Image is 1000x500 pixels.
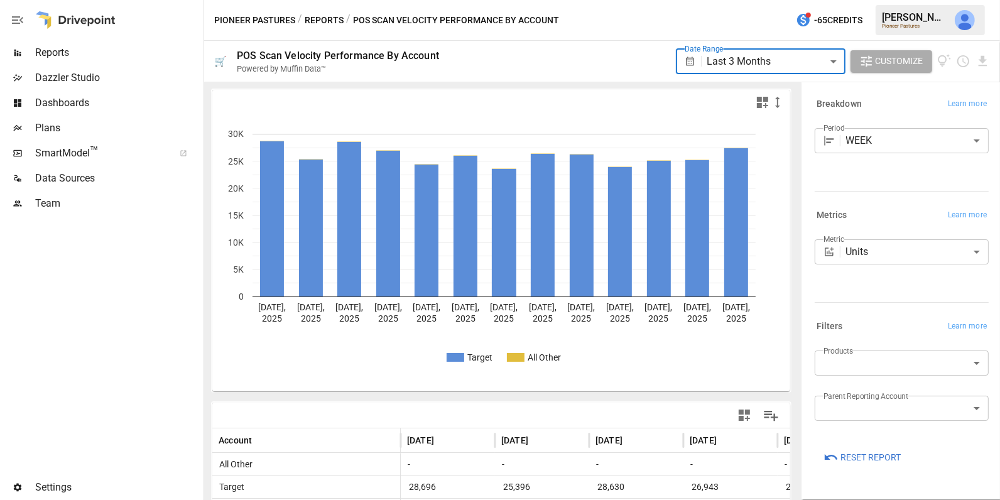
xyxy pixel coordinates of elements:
[791,9,867,32] button: -65Credits
[937,50,952,73] button: View documentation
[876,53,923,69] span: Customize
[823,122,845,133] label: Period
[784,434,811,447] span: [DATE]
[501,476,532,498] span: 25,396
[690,476,720,498] span: 26,943
[35,45,201,60] span: Reports
[214,482,244,492] span: Target
[722,302,750,312] text: [DATE],
[817,320,843,334] h6: Filters
[233,264,244,274] text: 5K
[501,434,528,447] span: [DATE]
[494,313,514,323] text: 2025
[846,128,989,153] div: WEEK
[947,3,982,38] button: Julie Wilton
[214,459,253,469] span: All Other
[823,234,844,244] label: Metric
[258,302,286,312] text: [DATE],
[455,313,476,323] text: 2025
[374,302,402,312] text: [DATE],
[228,210,244,220] text: 15K
[568,302,595,312] text: [DATE],
[530,432,547,449] button: Sort
[35,480,201,495] span: Settings
[687,313,707,323] text: 2025
[228,237,244,247] text: 10K
[491,302,518,312] text: [DATE],
[591,459,599,469] span: -
[35,95,201,111] span: Dashboards
[452,302,479,312] text: [DATE],
[817,209,847,222] h6: Metrics
[757,401,785,430] button: Manage Columns
[955,10,975,30] img: Julie Wilton
[610,313,630,323] text: 2025
[262,313,282,323] text: 2025
[817,97,862,111] h6: Breakdown
[645,302,673,312] text: [DATE],
[253,432,271,449] button: Sort
[685,43,724,54] label: Date Range
[237,50,439,62] div: POS Scan Velocity Performance By Account
[214,55,227,67] div: 🛒
[407,434,434,447] span: [DATE]
[228,156,244,166] text: 25K
[301,313,321,323] text: 2025
[606,302,634,312] text: [DATE],
[35,70,201,85] span: Dazzler Studio
[228,129,244,139] text: 30K
[815,446,910,469] button: Reset Report
[35,146,166,161] span: SmartModel
[335,302,363,312] text: [DATE],
[683,302,711,312] text: [DATE],
[467,352,492,362] text: Target
[690,434,717,447] span: [DATE]
[35,171,201,186] span: Data Sources
[948,320,987,333] span: Learn more
[823,345,853,356] label: Products
[497,459,504,469] span: -
[298,13,302,28] div: /
[305,13,344,28] button: Reports
[346,13,351,28] div: /
[35,121,201,136] span: Plans
[814,13,862,28] span: -65 Credits
[846,239,989,264] div: Units
[718,432,736,449] button: Sort
[823,391,908,401] label: Parent Reporting Account
[228,183,244,193] text: 20K
[413,302,440,312] text: [DATE],
[378,313,398,323] text: 2025
[948,209,987,222] span: Learn more
[214,13,295,28] button: Pioneer Pastures
[595,476,626,498] span: 28,630
[35,196,201,211] span: Team
[529,302,557,312] text: [DATE],
[219,434,252,447] span: Account
[707,55,771,67] span: Last 3 Months
[882,11,947,23] div: [PERSON_NAME]
[435,432,453,449] button: Sort
[528,352,561,362] text: All Other
[239,291,244,302] text: 0
[416,313,437,323] text: 2025
[956,54,970,68] button: Schedule report
[780,459,787,469] span: -
[976,54,990,68] button: Download report
[237,64,326,73] div: Powered by Muffin Data™
[90,144,99,160] span: ™
[840,450,901,465] span: Reset Report
[297,302,325,312] text: [DATE],
[624,432,641,449] button: Sort
[595,434,622,447] span: [DATE]
[339,313,359,323] text: 2025
[212,115,791,391] svg: A chart.
[882,23,947,29] div: Pioneer Pastures
[685,459,693,469] span: -
[407,476,438,498] span: 28,696
[649,313,669,323] text: 2025
[533,313,553,323] text: 2025
[784,476,815,498] span: 24,411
